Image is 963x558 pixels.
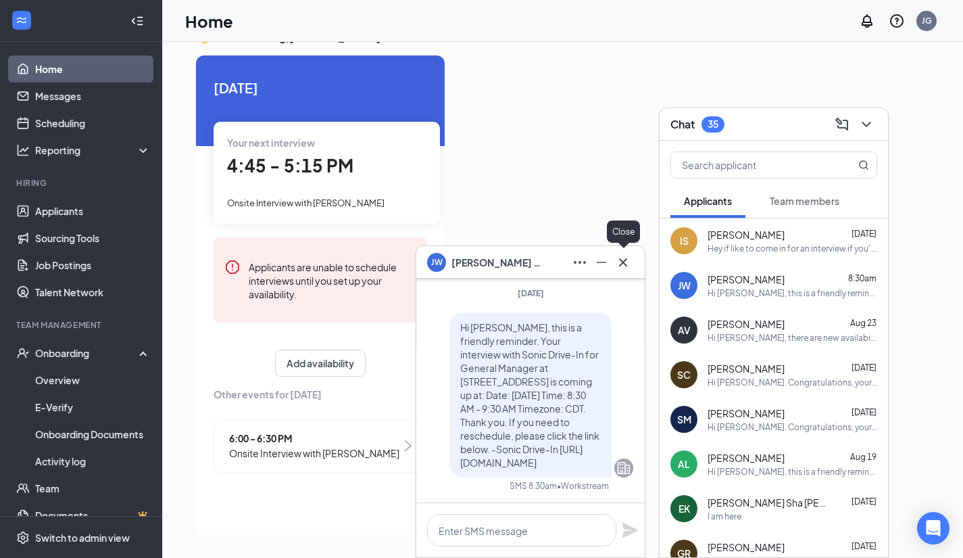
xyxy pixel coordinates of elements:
[770,195,839,207] span: Team members
[460,321,599,469] span: Hi [PERSON_NAME], this is a friendly reminder. Your interview with Sonic Drive-In for General Man...
[922,15,932,26] div: JG
[678,502,690,515] div: EK
[35,252,151,279] a: Job Postings
[16,143,30,157] svg: Analysis
[35,197,151,225] a: Applicants
[708,273,785,286] span: [PERSON_NAME]
[917,512,949,544] div: Open Intercom Messenger
[35,143,151,157] div: Reporting
[678,457,690,471] div: AL
[708,332,877,344] div: Hi [PERSON_NAME], there are new availabilities for an interview. This is a reminder to schedule y...
[35,421,151,448] a: Onboarding Documents
[856,114,877,135] button: ChevronDown
[708,243,877,254] div: Hey if like to come in for an interview if you're still needing staff for crew memeber !
[615,254,631,271] svg: Cross
[593,254,610,271] svg: Minimize
[214,387,427,402] span: Other events for [DATE]
[708,362,785,375] span: [PERSON_NAME]
[607,220,640,243] div: Close
[15,14,28,27] svg: WorkstreamLogo
[229,446,399,461] span: Onsite Interview with [PERSON_NAME]
[708,406,785,420] span: [PERSON_NAME]
[35,83,151,110] a: Messages
[684,195,732,207] span: Applicants
[708,228,785,241] span: [PERSON_NAME]
[889,13,905,29] svg: QuestionInfo
[622,522,638,538] svg: Plane
[612,252,634,273] button: Cross
[224,259,241,275] svg: Error
[848,273,876,283] span: 8:30am
[671,152,831,178] input: Search applicant
[831,114,853,135] button: ComposeMessage
[35,346,139,360] div: Onboarding
[708,377,877,388] div: Hi [PERSON_NAME]. Congratulations, your meeting with Sonic Drive-In for Crew Member at Store [STR...
[851,363,876,373] span: [DATE]
[708,317,785,331] span: [PERSON_NAME]
[510,480,557,492] div: SMS 8:30am
[708,287,877,299] div: Hi [PERSON_NAME], this is a friendly reminder. Your interview with Sonic Drive-In for General Man...
[670,117,695,132] h3: Chat
[35,502,151,529] a: DocumentsCrown
[851,229,876,239] span: [DATE]
[35,448,151,475] a: Activity log
[35,531,130,544] div: Switch to admin view
[16,346,30,360] svg: UserCheck
[227,197,385,208] span: Onsite Interview with [PERSON_NAME]
[35,110,151,137] a: Scheduling
[678,323,691,337] div: AV
[16,531,30,544] svg: Settings
[275,350,366,377] button: Add availability
[518,288,544,298] span: [DATE]
[591,252,612,273] button: Minimize
[708,451,785,465] span: [PERSON_NAME]
[572,254,588,271] svg: Ellipses
[35,55,151,83] a: Home
[708,540,785,554] span: [PERSON_NAME]
[35,225,151,252] a: Sourcing Tools
[185,9,233,32] h1: Home
[569,252,591,273] button: Ellipses
[227,137,315,149] span: Your next interview
[16,177,148,189] div: Hiring
[850,318,876,328] span: Aug 23
[249,259,416,301] div: Applicants are unable to schedule interviews until you set up your availability.
[16,319,148,331] div: Team Management
[35,279,151,306] a: Talent Network
[557,480,609,492] span: • Workstream
[708,496,829,509] span: [PERSON_NAME] Sha [PERSON_NAME]
[229,431,399,446] span: 6:00 - 6:30 PM
[451,255,546,270] span: [PERSON_NAME] White
[858,160,869,170] svg: MagnifyingGlass
[858,116,874,133] svg: ChevronDown
[616,460,632,476] svg: Company
[850,452,876,462] span: Aug 19
[834,116,850,133] svg: ComposeMessage
[677,413,691,426] div: SM
[35,475,151,502] a: Team
[680,234,689,248] div: IS
[708,466,877,478] div: Hi [PERSON_NAME], this is a friendly reminder. Your meeting with Sonic Drive-In for Crew Member a...
[35,367,151,394] a: Overview
[130,14,144,28] svg: Collapse
[851,407,876,417] span: [DATE]
[677,368,691,381] div: SC
[35,394,151,421] a: E-Verify
[708,421,877,433] div: Hi [PERSON_NAME]. Congratulations, your meeting with Sonic Drive-In for Crew Member at Store [STR...
[708,511,741,522] div: I am here
[708,118,718,130] div: 35
[227,154,353,177] span: 4:45 - 5:15 PM
[851,541,876,551] span: [DATE]
[851,496,876,507] span: [DATE]
[214,77,427,98] span: [DATE]
[859,13,875,29] svg: Notifications
[678,279,691,292] div: JW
